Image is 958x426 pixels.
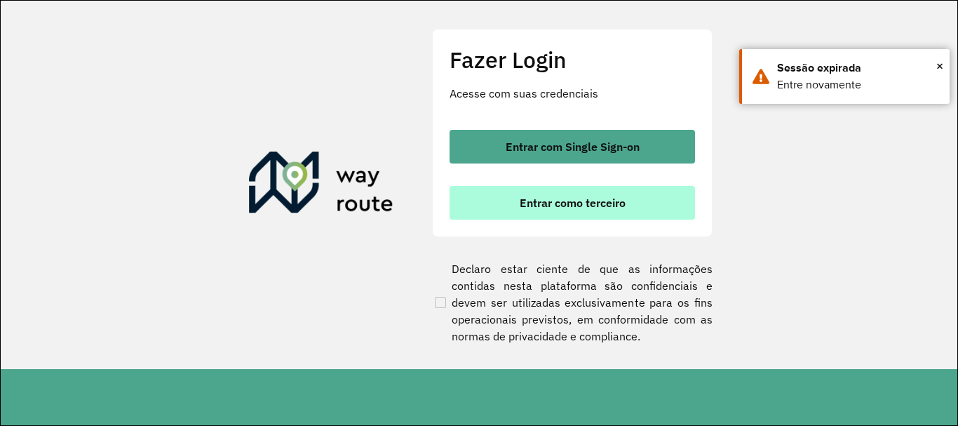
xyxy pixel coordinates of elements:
[936,55,943,76] span: ×
[249,152,393,219] img: Roteirizador AmbevTech
[450,130,695,164] button: button
[450,186,695,220] button: button
[936,55,943,76] button: Close
[520,197,626,208] span: Entrar como terceiro
[450,85,695,102] p: Acesse com suas credenciais
[506,141,640,152] span: Entrar com Single Sign-on
[777,76,939,93] div: Entre novamente
[777,60,939,76] div: Sessão expirada
[450,46,695,73] h2: Fazer Login
[432,260,713,345] label: Declaro estar ciente de que as informações contidas nesta plataforma são confidenciais e devem se...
